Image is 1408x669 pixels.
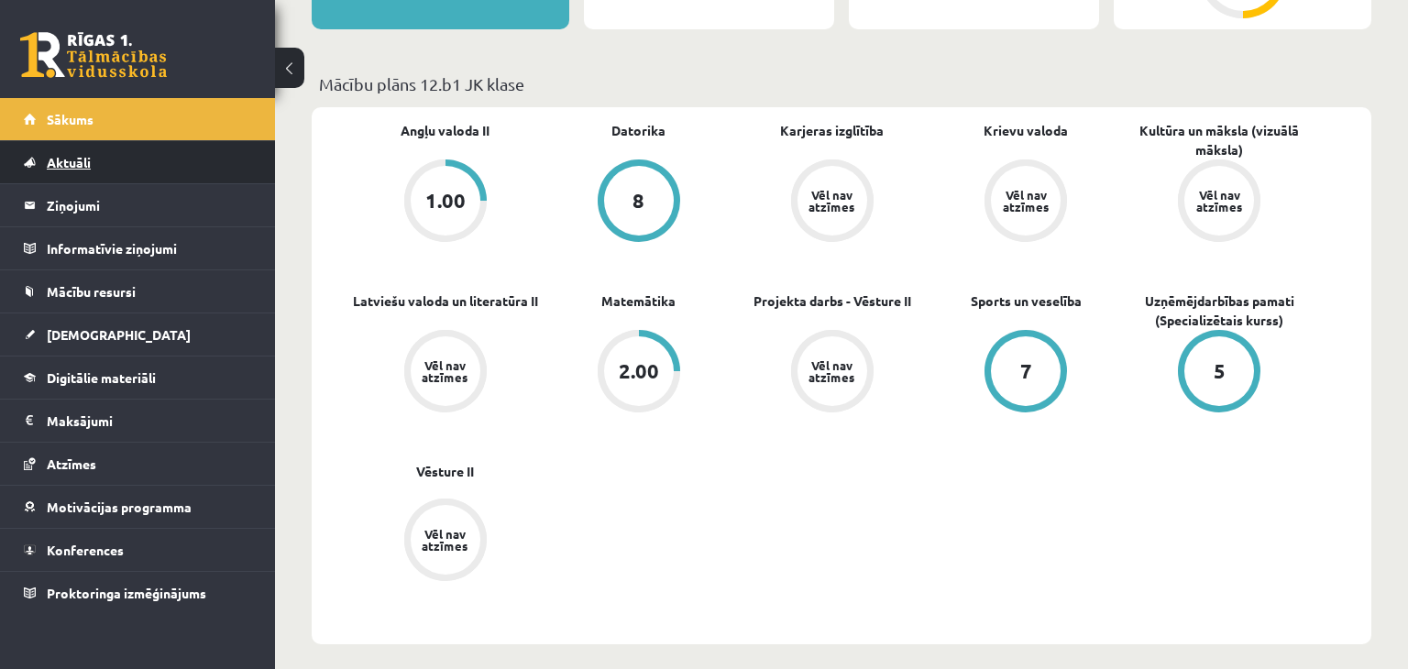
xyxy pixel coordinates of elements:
[47,499,192,515] span: Motivācijas programma
[1123,159,1316,246] a: Vēl nav atzīmes
[780,121,884,140] a: Karjeras izglītība
[47,369,156,386] span: Digitālie materiāli
[24,270,252,313] a: Mācību resursi
[1123,291,1316,330] a: Uzņēmējdarbības pamati (Specializētais kurss)
[24,98,252,140] a: Sākums
[24,356,252,399] a: Digitālie materiāli
[47,154,91,170] span: Aktuāli
[24,227,252,269] a: Informatīvie ziņojumi
[47,400,252,442] legend: Maksājumi
[319,71,1364,96] p: Mācību plāns 12.b1 JK klase
[416,462,474,481] a: Vēsture II
[420,528,471,552] div: Vēl nav atzīmes
[24,400,252,442] a: Maksājumi
[753,291,911,311] a: Projekta darbs - Vēsture II
[24,572,252,614] a: Proktoringa izmēģinājums
[601,291,676,311] a: Matemātika
[47,585,206,601] span: Proktoringa izmēģinājums
[1123,330,1316,416] a: 5
[619,361,659,381] div: 2.00
[735,330,929,416] a: Vēl nav atzīmes
[401,121,489,140] a: Angļu valoda II
[807,359,858,383] div: Vēl nav atzīmes
[807,189,858,213] div: Vēl nav atzīmes
[1020,361,1032,381] div: 7
[47,227,252,269] legend: Informatīvie ziņojumi
[24,529,252,571] a: Konferences
[735,159,929,246] a: Vēl nav atzīmes
[1000,189,1051,213] div: Vēl nav atzīmes
[47,111,93,127] span: Sākums
[348,159,542,246] a: 1.00
[24,313,252,356] a: [DEMOGRAPHIC_DATA]
[24,184,252,226] a: Ziņojumi
[425,191,466,211] div: 1.00
[984,121,1068,140] a: Krievu valoda
[353,291,538,311] a: Latviešu valoda un literatūra II
[542,330,735,416] a: 2.00
[47,326,191,343] span: [DEMOGRAPHIC_DATA]
[971,291,1082,311] a: Sports un veselība
[542,159,735,246] a: 8
[420,359,471,383] div: Vēl nav atzīmes
[47,542,124,558] span: Konferences
[47,184,252,226] legend: Ziņojumi
[1123,121,1316,159] a: Kultūra un māksla (vizuālā māksla)
[348,499,542,585] a: Vēl nav atzīmes
[929,159,1123,246] a: Vēl nav atzīmes
[929,330,1123,416] a: 7
[1214,361,1226,381] div: 5
[47,283,136,300] span: Mācību resursi
[611,121,665,140] a: Datorika
[24,443,252,485] a: Atzīmes
[632,191,644,211] div: 8
[20,32,167,78] a: Rīgas 1. Tālmācības vidusskola
[24,141,252,183] a: Aktuāli
[24,486,252,528] a: Motivācijas programma
[348,330,542,416] a: Vēl nav atzīmes
[47,455,96,472] span: Atzīmes
[1193,189,1245,213] div: Vēl nav atzīmes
